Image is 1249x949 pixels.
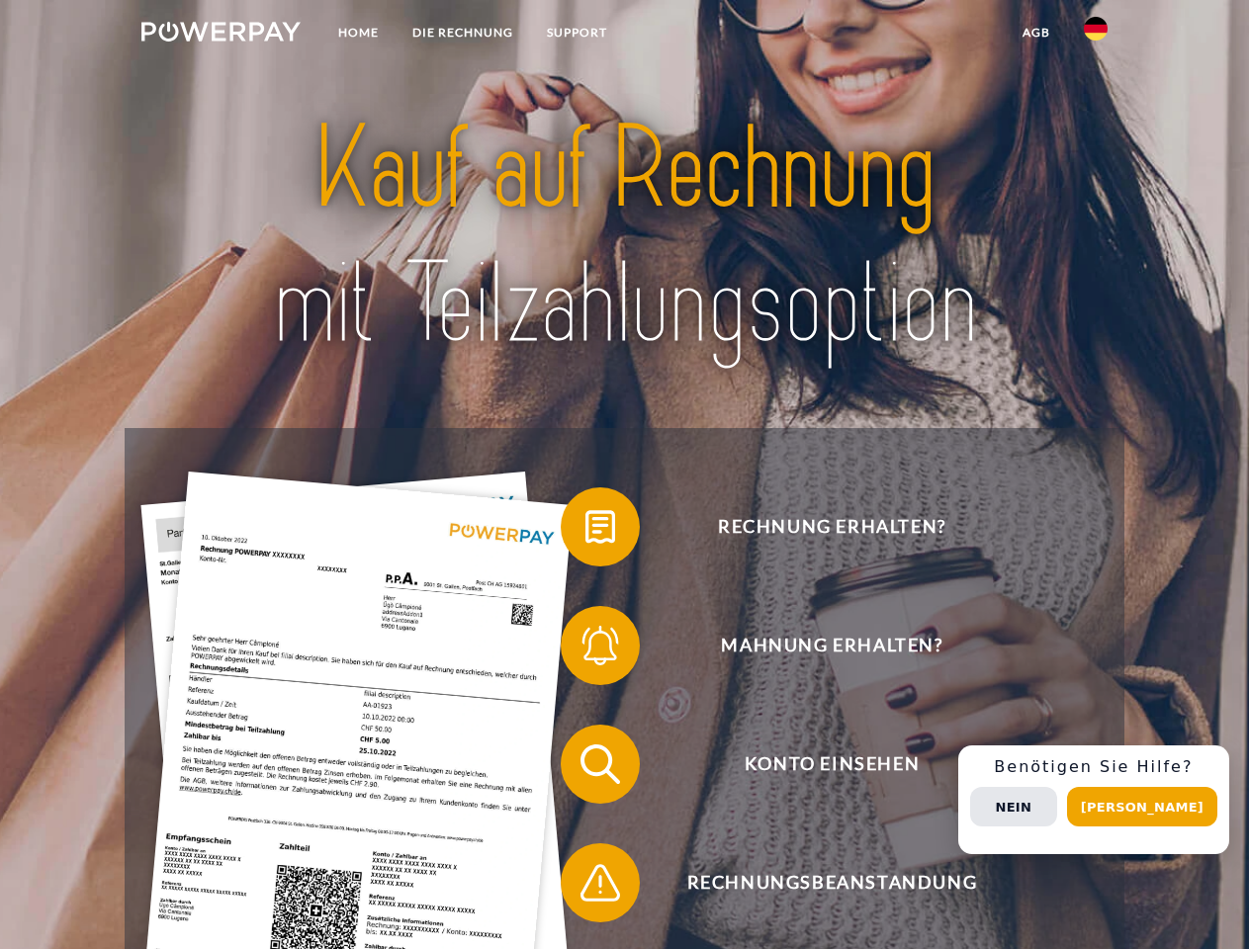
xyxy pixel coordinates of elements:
img: qb_bill.svg [576,502,625,552]
button: Konto einsehen [561,725,1075,804]
button: [PERSON_NAME] [1067,787,1217,826]
button: Nein [970,787,1057,826]
div: Schnellhilfe [958,745,1229,854]
img: logo-powerpay-white.svg [141,22,301,42]
button: Mahnung erhalten? [561,606,1075,685]
h3: Benötigen Sie Hilfe? [970,757,1217,777]
span: Konto einsehen [589,725,1074,804]
img: qb_search.svg [576,739,625,789]
img: title-powerpay_de.svg [189,95,1060,379]
span: Mahnung erhalten? [589,606,1074,685]
img: qb_warning.svg [576,858,625,907]
button: Rechnungsbeanstandung [561,843,1075,922]
span: Rechnungsbeanstandung [589,843,1074,922]
button: Rechnung erhalten? [561,487,1075,566]
a: DIE RECHNUNG [396,15,530,50]
a: agb [1006,15,1067,50]
img: de [1084,17,1108,41]
a: Home [321,15,396,50]
span: Rechnung erhalten? [589,487,1074,566]
img: qb_bell.svg [576,621,625,670]
a: SUPPORT [530,15,624,50]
